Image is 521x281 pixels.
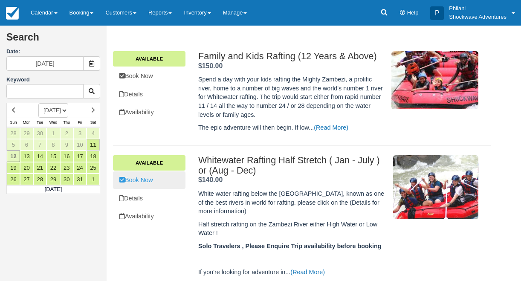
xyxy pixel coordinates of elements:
[33,127,46,139] a: 30
[46,151,60,162] a: 15
[73,118,87,127] th: Fri
[6,7,19,20] img: checkfront-main-nav-mini-logo.png
[7,139,20,151] a: 5
[7,162,20,174] a: 19
[290,269,325,275] a: (Read More)
[33,174,46,185] a: 28
[198,243,381,249] strong: Solo Travelers , Please Enquire Trip availability before booking
[113,155,185,171] a: Available
[198,189,385,216] p: White water rafting below the [GEOGRAPHIC_DATA], known as one of the best rivers in world for raf...
[87,151,100,162] a: 18
[20,151,33,162] a: 13
[430,6,444,20] div: P
[314,124,348,131] a: (Read More)
[6,32,100,48] h2: Search
[73,162,87,174] a: 24
[46,118,60,127] th: Wed
[113,104,185,121] a: Availability
[33,162,46,174] a: 21
[46,162,60,174] a: 22
[198,51,385,61] h2: Family and Kids Rafting (12 Years & Above)
[46,127,60,139] a: 1
[73,151,87,162] a: 17
[60,139,73,151] a: 9
[60,162,73,174] a: 23
[87,174,100,185] a: 1
[83,84,100,98] button: Keyword Search
[198,75,385,119] p: Spend a day with your kids rafting the Mighty Zambezi, a prolific river, home to a number of big ...
[20,174,33,185] a: 27
[7,118,20,127] th: Sun
[198,176,223,183] span: $140.00
[87,127,100,139] a: 4
[60,174,73,185] a: 30
[20,127,33,139] a: 29
[113,51,185,67] a: Available
[73,127,87,139] a: 3
[60,127,73,139] a: 2
[60,151,73,162] a: 16
[6,48,100,56] label: Date:
[60,118,73,127] th: Thu
[113,208,185,225] a: Availability
[87,162,100,174] a: 25
[198,220,385,238] p: Half stretch rafting on the Zambezi River either High Water or Low Water !
[391,51,478,109] img: M121-2
[393,155,478,219] img: M10-3
[46,139,60,151] a: 8
[198,155,385,176] h2: Whitewater Rafting Half Stretch ( Jan - July ) or (Aug - Dec)
[449,13,507,21] p: Shockwave Adventures
[198,123,385,132] p: The epic adventure will then begin. If low...
[407,9,419,16] span: Help
[198,62,223,70] span: $150.00
[7,151,20,162] a: 12
[20,162,33,174] a: 20
[113,190,185,207] a: Details
[7,174,20,185] a: 26
[113,86,185,103] a: Details
[20,118,33,127] th: Mon
[449,4,507,13] p: Philani
[198,62,223,70] strong: Price: $150
[33,139,46,151] a: 7
[87,139,100,151] a: 11
[33,151,46,162] a: 14
[87,118,100,127] th: Sat
[400,10,405,16] i: Help
[6,76,30,83] label: Keyword
[198,268,385,277] p: If you're looking for adventure in...
[73,139,87,151] a: 10
[198,176,223,183] strong: Price: $140
[7,185,100,194] td: [DATE]
[7,127,20,139] a: 28
[113,67,185,85] a: Book Now
[113,171,185,189] a: Book Now
[73,174,87,185] a: 31
[33,118,46,127] th: Tue
[46,174,60,185] a: 29
[20,139,33,151] a: 6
